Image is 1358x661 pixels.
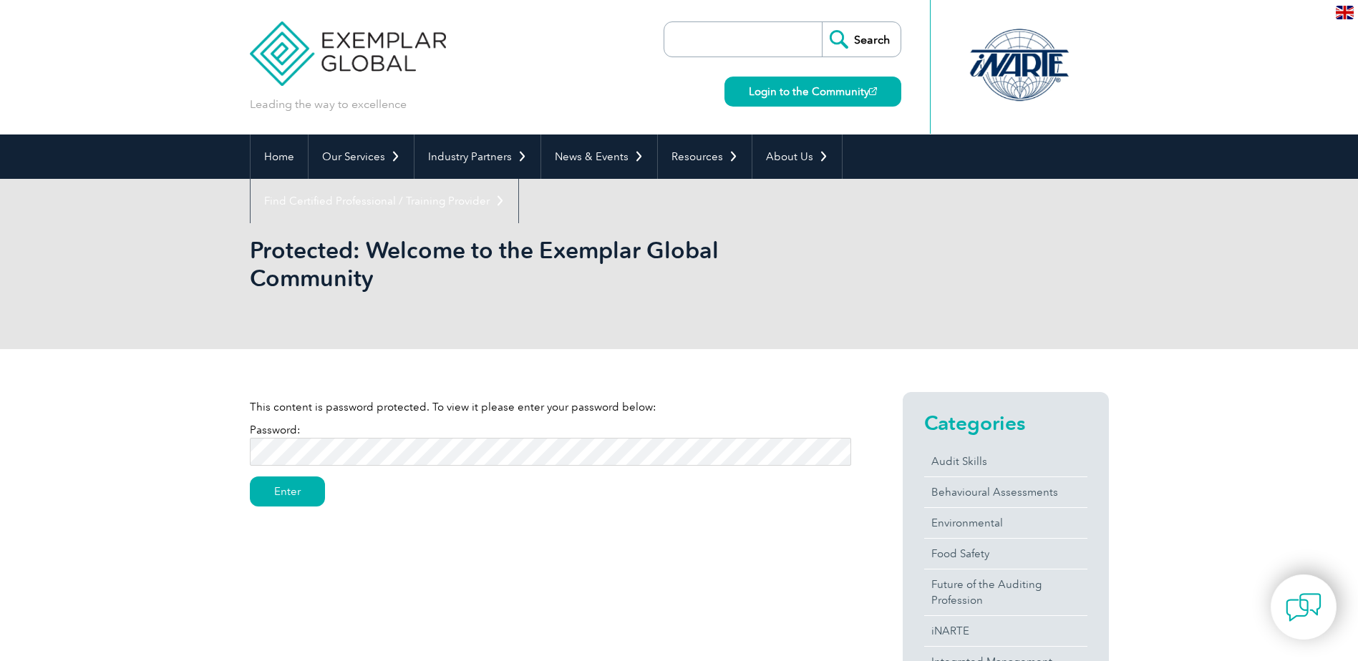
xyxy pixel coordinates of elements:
[541,134,657,179] a: News & Events
[924,539,1087,569] a: Food Safety
[250,236,800,292] h1: Protected: Welcome to the Exemplar Global Community
[251,179,518,223] a: Find Certified Professional / Training Provider
[822,22,901,57] input: Search
[924,446,1087,476] a: Audit Skills
[724,77,901,107] a: Login to the Community
[924,477,1087,507] a: Behavioural Assessments
[309,134,414,179] a: Our Services
[924,508,1087,538] a: Environmental
[924,411,1087,434] h2: Categories
[250,399,851,415] p: This content is password protected. To view it please enter your password below:
[250,423,851,458] label: Password:
[414,134,540,179] a: Industry Partners
[250,476,325,506] input: Enter
[251,134,308,179] a: Home
[1286,589,1321,625] img: contact-chat.png
[924,569,1087,615] a: Future of the Auditing Profession
[752,134,842,179] a: About Us
[250,438,851,466] input: Password:
[869,87,877,95] img: open_square.png
[924,616,1087,646] a: iNARTE
[658,134,752,179] a: Resources
[1336,6,1354,19] img: en
[250,97,407,112] p: Leading the way to excellence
